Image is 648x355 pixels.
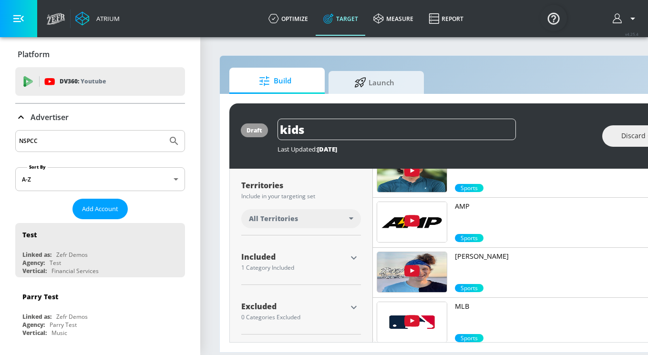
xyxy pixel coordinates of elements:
[241,253,347,261] div: Included
[15,41,185,68] div: Platform
[22,292,58,301] div: Parry Test
[247,126,262,134] div: draft
[377,152,447,192] img: UUgUueMmSpcl-aCTt5CuCKQw
[31,112,69,122] p: Advertiser
[15,285,185,339] div: Parry TestLinked as:Zefr DemosAgency:Parry TestVertical:Music
[338,71,411,94] span: Launch
[421,1,471,36] a: Report
[75,11,120,26] a: Atrium
[455,334,483,342] span: Sports
[164,131,185,152] button: Submit Search
[15,104,185,131] div: Advertiser
[56,251,88,259] div: Zefr Demos
[56,313,88,321] div: Zefr Demos
[22,329,47,337] div: Vertical:
[455,234,483,242] div: 70.0%
[82,203,118,214] span: Add Account
[241,314,347,320] div: 0 Categories Excluded
[455,234,483,242] span: Sports
[625,31,638,37] span: v 4.25.4
[455,184,483,192] div: 99.0%
[377,302,447,342] img: UUoLrcjPV5PbUrUyXq5mjc_A
[455,284,483,292] span: Sports
[278,145,593,153] div: Last Updated:
[15,167,185,191] div: A-Z
[317,145,337,153] span: [DATE]
[22,267,47,275] div: Vertical:
[241,265,347,271] div: 1 Category Included
[50,259,61,267] div: Test
[22,259,45,267] div: Agency:
[22,313,51,321] div: Linked as:
[22,230,37,239] div: Test
[455,284,483,292] div: 90.0%
[22,321,45,329] div: Agency:
[249,214,298,223] span: All Territories
[241,209,361,228] div: All Territories
[241,303,347,310] div: Excluded
[540,5,567,31] button: Open Resource Center
[93,14,120,23] div: Atrium
[60,76,106,87] p: DV360:
[27,164,48,170] label: Sort By
[366,1,421,36] a: measure
[19,135,164,147] input: Search by name
[241,193,361,199] div: Include in your targeting set
[15,67,185,96] div: DV360: Youtube
[50,321,77,329] div: Parry Test
[51,329,67,337] div: Music
[15,223,185,277] div: TestLinked as:Zefr DemosAgency:TestVertical:Financial Services
[22,251,51,259] div: Linked as:
[377,252,447,292] img: UUOOw_13nkOTxEv-ZI3Hg0SQ
[377,202,447,242] img: UUJbYdyufHR-cxOuY96KIoqA
[18,49,50,60] p: Platform
[455,184,483,192] span: Sports
[261,1,316,36] a: optimize
[241,182,361,189] div: Territories
[51,267,99,275] div: Financial Services
[81,76,106,86] p: Youtube
[239,70,311,92] span: Build
[455,334,483,342] div: 99.0%
[316,1,366,36] a: Target
[72,199,128,219] button: Add Account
